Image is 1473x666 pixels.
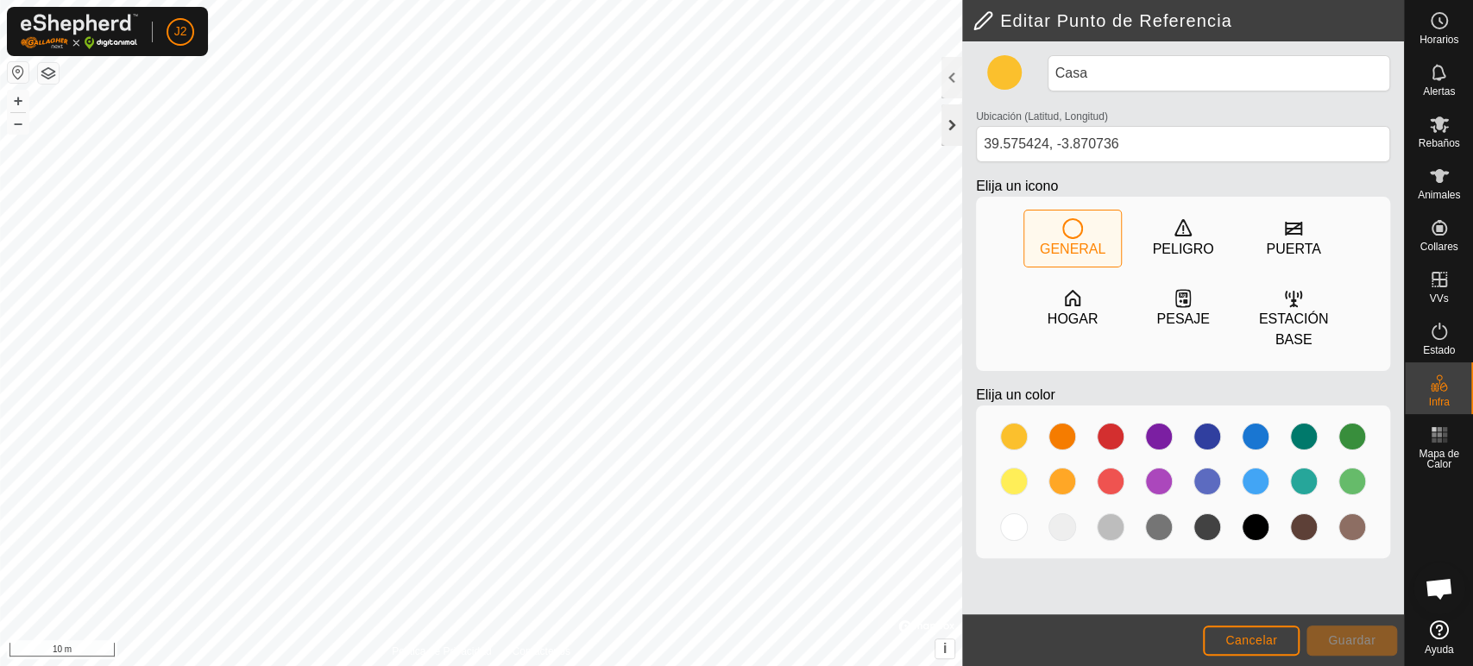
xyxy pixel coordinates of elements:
span: Cancelar [1225,633,1277,647]
button: Capas del Mapa [38,63,59,84]
span: VVs [1429,293,1448,304]
span: Horarios [1419,35,1458,45]
h2: Editar Punto de Referencia [973,10,1404,31]
span: Infra [1428,397,1449,407]
span: i [943,641,947,656]
p: Elija un color [976,385,1390,405]
span: Mapa de Calor [1409,449,1469,469]
a: Contáctenos [512,644,570,659]
a: Ayuda [1405,613,1473,662]
button: Guardar [1306,625,1397,656]
button: + [8,91,28,111]
span: Guardar [1328,633,1375,647]
div: PESAJE [1156,309,1209,330]
span: Animales [1418,190,1460,200]
img: Logo Gallagher [21,14,138,49]
span: Alertas [1423,86,1455,97]
div: PUERTA [1266,239,1320,260]
span: Ayuda [1425,644,1454,655]
span: J2 [174,22,187,41]
button: Restablecer Mapa [8,62,28,83]
label: Ubicación (Latitud, Longitud) [976,109,1108,124]
span: Collares [1419,242,1457,252]
span: Rebaños [1418,138,1459,148]
div: Chat abierto [1413,562,1465,614]
button: Cancelar [1203,625,1300,656]
div: ESTACIÓN BASE [1245,309,1342,350]
span: Estado [1423,345,1455,355]
button: – [8,113,28,134]
div: PELIGRO [1152,239,1213,260]
div: GENERAL [1040,239,1105,260]
p: Elija un icono [976,176,1390,197]
a: Política de Privacidad [392,644,491,659]
div: HOGAR [1048,309,1098,330]
button: i [935,639,954,658]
